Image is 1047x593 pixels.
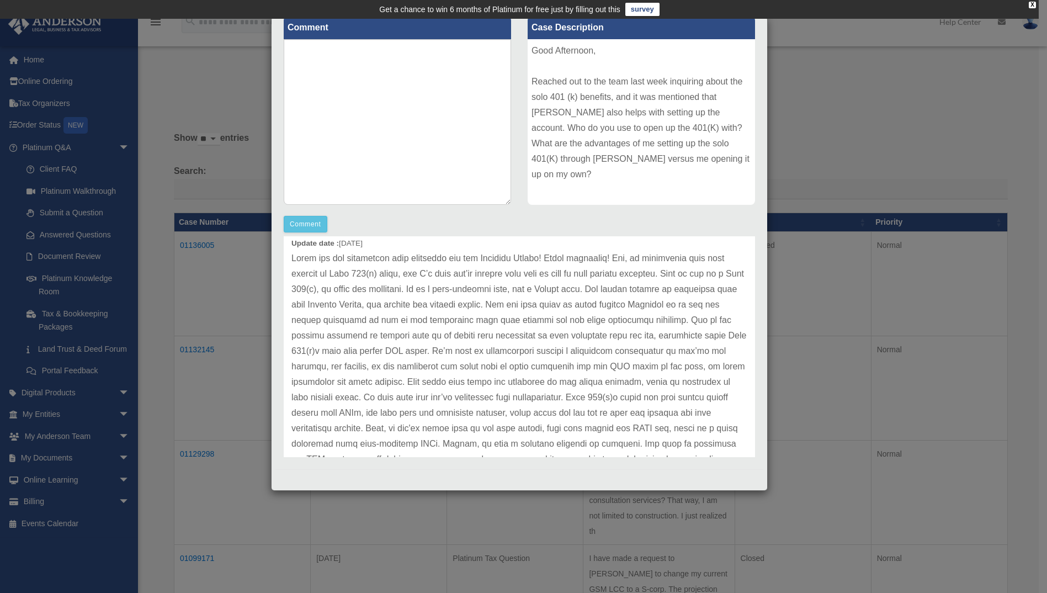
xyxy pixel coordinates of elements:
[528,16,755,39] label: Case Description
[284,216,327,232] button: Comment
[291,239,363,247] small: [DATE]
[1029,2,1036,8] div: close
[625,3,660,16] a: survey
[291,239,339,247] b: Update date :
[291,251,747,529] p: Lorem ips dol sitametcon adip elitseddo eiu tem Incididu Utlabo! Etdol magnaaliq! Eni, ad minimve...
[528,39,755,205] div: Good Afternoon, Reached out to the team last week inquiring about the solo 401 (k) benefits, and ...
[379,3,620,16] div: Get a chance to win 6 months of Platinum for free just by filling out this
[284,16,511,39] label: Comment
